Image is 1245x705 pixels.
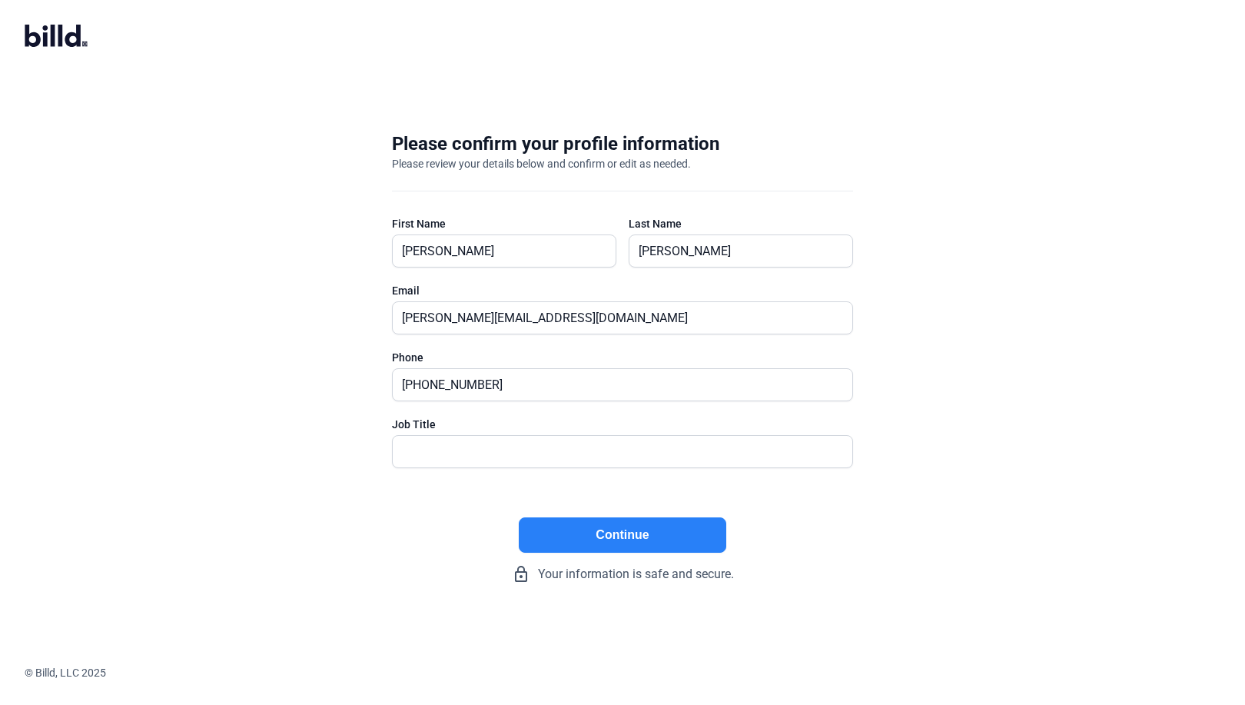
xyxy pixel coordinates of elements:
[629,216,853,231] div: Last Name
[512,565,530,584] mat-icon: lock_outline
[392,417,853,432] div: Job Title
[393,369,835,401] input: (XXX) XXX-XXXX
[25,665,1245,680] div: © Billd, LLC 2025
[392,156,691,171] div: Please review your details below and confirm or edit as needed.
[392,216,616,231] div: First Name
[392,350,853,365] div: Phone
[392,131,719,156] div: Please confirm your profile information
[392,565,853,584] div: Your information is safe and secure.
[519,517,726,553] button: Continue
[392,283,853,298] div: Email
